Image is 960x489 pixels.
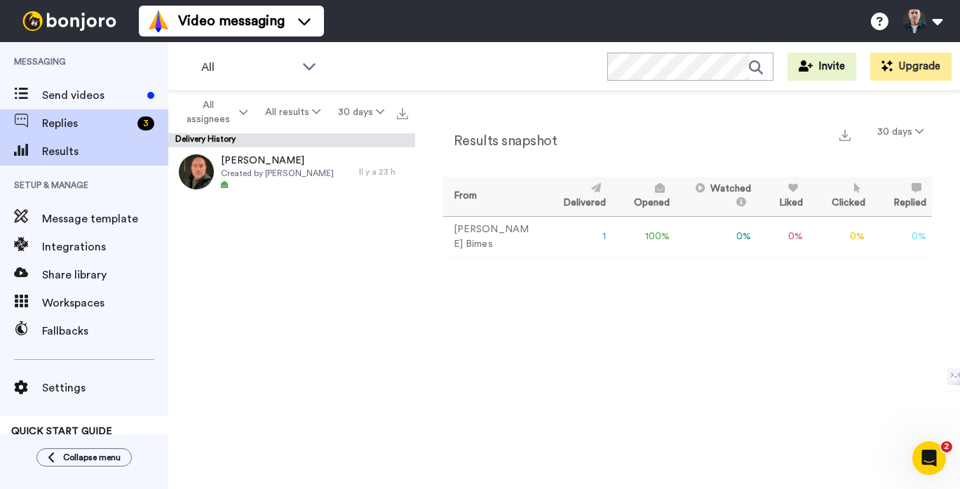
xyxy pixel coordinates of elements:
[676,177,757,216] th: Watched
[180,98,236,126] span: All assignees
[787,53,856,81] button: Invite
[611,216,675,257] td: 100 %
[757,216,809,257] td: 0 %
[42,295,168,312] span: Workspaces
[676,216,757,257] td: 0 %
[839,130,851,141] img: export.svg
[757,177,809,216] th: Liked
[443,177,541,216] th: From
[171,93,257,132] button: All assignees
[42,267,168,283] span: Share library
[835,124,855,145] button: Export a summary of each team member’s results that match this filter now.
[63,452,121,463] span: Collapse menu
[257,100,330,125] button: All results
[871,177,932,216] th: Replied
[871,216,932,257] td: 0 %
[42,323,168,340] span: Fallbacks
[42,87,142,104] span: Send videos
[443,133,557,149] h2: Results snapshot
[168,133,415,147] div: Delivery History
[168,147,415,196] a: [PERSON_NAME]Created by [PERSON_NAME]Il y a 23 h
[221,168,334,179] span: Created by [PERSON_NAME]
[42,380,168,396] span: Settings
[869,119,932,145] button: 30 days
[17,11,122,31] img: bj-logo-header-white.svg
[42,115,132,132] span: Replies
[179,154,214,189] img: 7e6875b3-8a33-43b8-99b2-8c53038c57f4-thumb.jpg
[42,210,168,227] span: Message template
[393,102,412,123] button: Export all results that match these filters now.
[329,100,393,125] button: 30 days
[611,177,675,216] th: Opened
[147,10,170,32] img: vm-color.svg
[42,239,168,255] span: Integrations
[809,177,870,216] th: Clicked
[11,427,112,436] span: QUICK START GUIDE
[941,441,952,453] span: 2
[359,166,408,177] div: Il y a 23 h
[42,143,168,160] span: Results
[36,448,132,467] button: Collapse menu
[912,441,946,475] iframe: Intercom live chat
[541,216,611,257] td: 1
[809,216,870,257] td: 0 %
[178,11,285,31] span: Video messaging
[221,154,334,168] span: [PERSON_NAME]
[201,59,295,76] span: All
[443,216,541,257] td: [PERSON_NAME] Bimes
[541,177,611,216] th: Delivered
[870,53,952,81] button: Upgrade
[397,108,408,119] img: export.svg
[137,116,154,130] div: 3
